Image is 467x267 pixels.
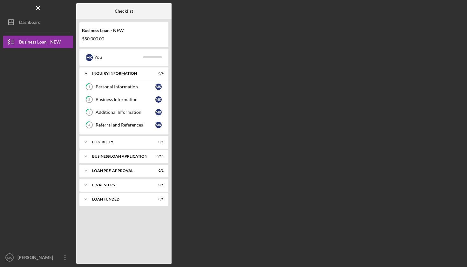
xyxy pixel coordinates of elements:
div: 0 / 1 [152,140,164,144]
div: LOAN PRE-APPROVAL [92,169,148,173]
div: 0 / 5 [152,183,164,187]
a: 2Business InformationMK [83,93,165,106]
button: MK[PERSON_NAME] [3,251,73,264]
div: M K [155,109,162,115]
tspan: 3 [88,110,90,114]
div: Business Loan - NEW [19,36,61,50]
div: Business Loan - NEW [82,28,166,33]
div: 0 / 15 [152,154,164,158]
tspan: 1 [88,85,90,89]
button: Business Loan - NEW [3,36,73,48]
div: [PERSON_NAME] [16,251,57,265]
button: Dashboard [3,16,73,29]
tspan: 2 [88,98,90,102]
div: 0 / 1 [152,169,164,173]
div: M K [155,122,162,128]
tspan: 4 [88,123,91,127]
div: ELIGIBILITY [92,140,148,144]
a: 4Referral and ReferencesMK [83,119,165,131]
div: 0 / 4 [152,72,164,75]
b: Checklist [115,9,133,14]
div: Additional Information [96,110,155,115]
text: MK [7,256,12,259]
div: Personal Information [96,84,155,89]
div: Dashboard [19,16,41,30]
a: 1Personal InformationMK [83,80,165,93]
div: FINAL STEPS [92,183,148,187]
a: 3Additional InformationMK [83,106,165,119]
div: INQUIRY INFORMATION [92,72,148,75]
div: M K [86,54,93,61]
div: M K [155,84,162,90]
div: $50,000.00 [82,36,166,41]
div: Referral and References [96,122,155,127]
div: M K [155,96,162,103]
div: BUSINESS LOAN APPLICATION [92,154,148,158]
div: You [94,52,143,63]
div: 0 / 1 [152,197,164,201]
div: LOAN FUNDED [92,197,148,201]
div: Business Information [96,97,155,102]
